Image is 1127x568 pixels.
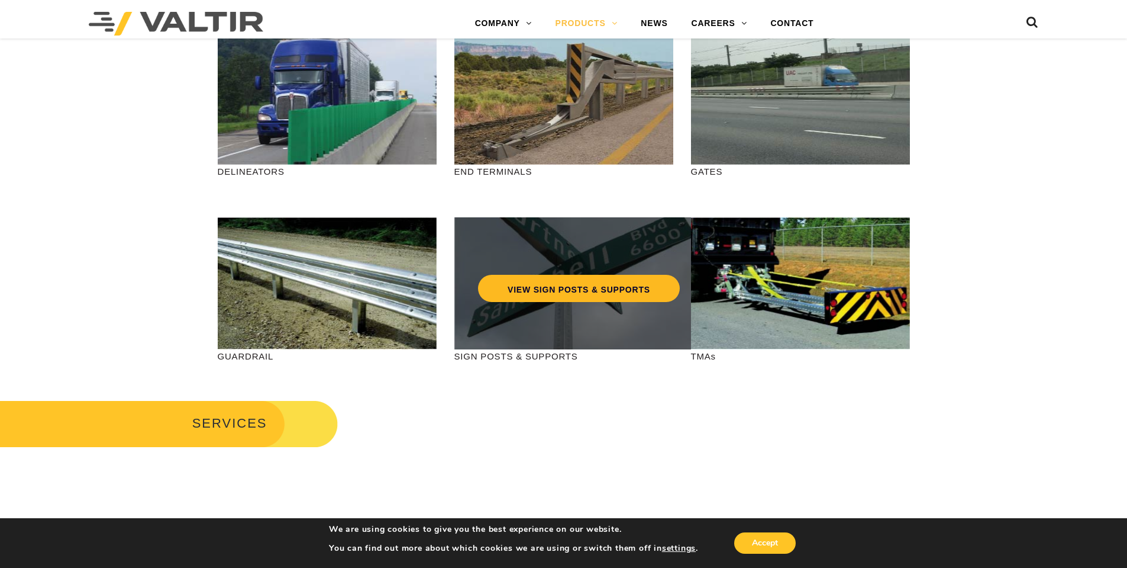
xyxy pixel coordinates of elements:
[454,165,673,178] p: END TERMINALS
[89,12,263,36] img: Valtir
[329,524,698,535] p: We are using cookies to give you the best experience on our website.
[218,349,437,363] p: GUARDRAIL
[478,275,680,302] a: VIEW SIGN POSTS & SUPPORTS
[691,349,910,363] p: TMAs
[734,532,796,554] button: Accept
[680,12,759,36] a: CAREERS
[544,12,629,36] a: PRODUCTS
[629,12,679,36] a: NEWS
[329,543,698,554] p: You can find out more about which cookies we are using or switch them off in .
[218,165,437,178] p: DELINEATORS
[454,349,673,363] p: SIGN POSTS & SUPPORTS
[463,12,544,36] a: COMPANY
[758,12,825,36] a: CONTACT
[691,165,910,178] p: GATES
[662,543,696,554] button: settings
